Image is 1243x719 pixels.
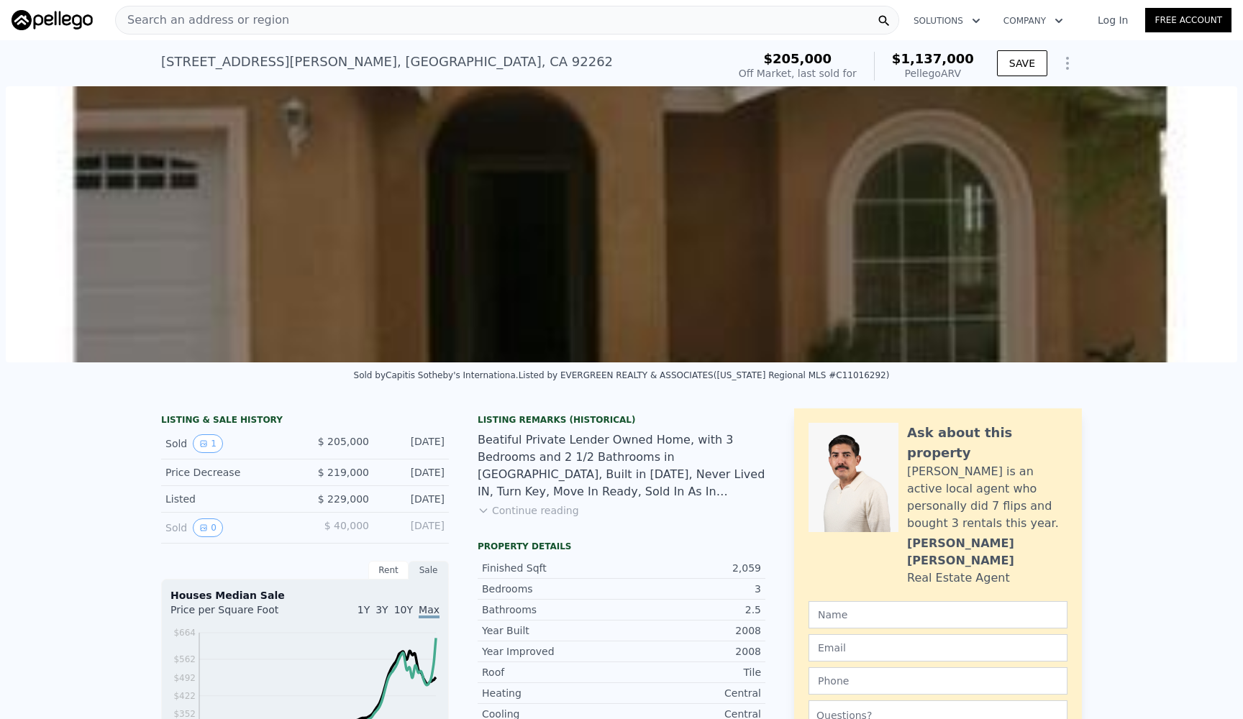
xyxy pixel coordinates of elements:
div: Heating [482,686,621,700]
span: $ 219,000 [318,467,369,478]
a: Log In [1080,13,1145,27]
div: Sold by Capitis Sotheby's Internationa . [354,370,519,380]
div: 3 [621,582,761,596]
input: Email [809,634,1067,661]
div: Bedrooms [482,582,621,596]
button: Solutions [902,8,992,34]
tspan: $664 [173,628,196,638]
div: 2.5 [621,603,761,617]
div: Finished Sqft [482,561,621,575]
div: Listed [165,492,293,506]
button: View historical data [193,518,223,537]
div: Sold [165,434,293,453]
span: $1,137,000 [892,51,974,66]
div: [STREET_ADDRESS][PERSON_NAME] , [GEOGRAPHIC_DATA] , CA 92262 [161,52,613,72]
div: [DATE] [381,434,445,453]
div: 2,059 [621,561,761,575]
button: View historical data [193,434,223,453]
tspan: $492 [173,673,196,683]
div: [PERSON_NAME] is an active local agent who personally did 7 flips and bought 3 rentals this year. [907,463,1067,532]
tspan: $352 [173,709,196,719]
span: 3Y [375,604,388,615]
div: Pellego ARV [892,66,974,81]
span: $ 40,000 [324,520,369,531]
div: Beatiful Private Lender Owned Home, with 3 Bedrooms and 2 1/2 Bathrooms in [GEOGRAPHIC_DATA], Bui... [478,431,765,500]
div: Tile [621,665,761,679]
button: SAVE [997,50,1047,76]
div: Price Decrease [165,465,293,480]
div: 2008 [621,623,761,638]
div: [DATE] [381,518,445,537]
div: 2008 [621,644,761,659]
div: Listed by EVERGREEN REALTY & ASSOCIATES ([US_STATE] Regional MLS #C11016292) [519,370,890,380]
div: Real Estate Agent [907,569,1010,587]
div: Price per Square Foot [170,603,305,626]
button: Continue reading [478,503,579,518]
span: 10Y [394,604,413,615]
div: Sale [409,561,449,580]
div: [DATE] [381,465,445,480]
div: LISTING & SALE HISTORY [161,414,449,429]
div: [DATE] [381,492,445,506]
button: Show Options [1053,49,1082,78]
div: Property details [478,541,765,552]
div: Sold [165,518,293,537]
span: Max [419,604,440,618]
a: Free Account [1145,8,1231,32]
button: Company [992,8,1075,34]
div: Bathrooms [482,603,621,617]
img: Pellego [12,10,93,30]
span: 1Y [358,604,370,615]
div: Roof [482,665,621,679]
div: Rent [368,561,409,580]
div: Off Market, last sold for [739,66,857,81]
span: Search an address or region [116,12,289,29]
div: Year Built [482,623,621,638]
div: Central [621,686,761,700]
div: Houses Median Sale [170,588,440,603]
div: Ask about this property [907,423,1067,463]
span: $ 229,000 [318,493,369,505]
span: $ 205,000 [318,436,369,447]
div: [PERSON_NAME] [PERSON_NAME] [907,535,1067,569]
img: Sale: 162204375 Parcel: 25861276 [6,86,1237,362]
div: Listing Remarks (Historical) [478,414,765,426]
span: $205,000 [764,51,832,66]
input: Phone [809,667,1067,695]
tspan: $562 [173,654,196,664]
input: Name [809,601,1067,628]
tspan: $422 [173,691,196,701]
div: Year Improved [482,644,621,659]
